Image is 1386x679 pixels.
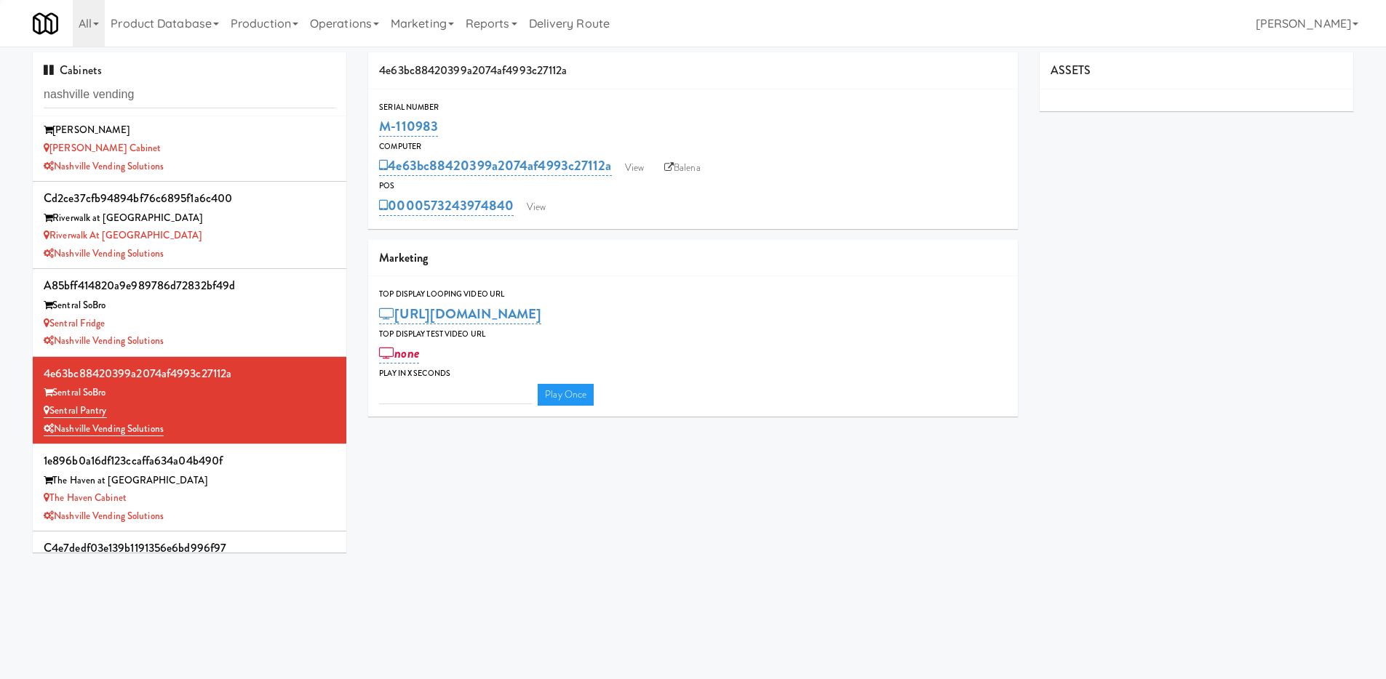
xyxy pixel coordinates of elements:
div: 1e896b0a16df123ccaffa634a04b490f [44,450,335,472]
a: Riverwalk at [GEOGRAPHIC_DATA] [44,228,202,242]
a: View [618,157,651,179]
a: Nashville Vending Solutions [44,246,164,260]
div: POS [379,179,1007,193]
input: Search cabinets [44,81,335,108]
li: a85bff414820a9e989786d72832bf49dSentral SoBro Sentral FridgeNashville Vending Solutions [33,269,346,356]
span: Cabinets [44,62,102,79]
div: 4e63bc88420399a2074af4993c27112a [368,52,1018,89]
li: cd2ce37cfb94894bf76c6895f1a6c400Riverwalk at [GEOGRAPHIC_DATA] Riverwalk at [GEOGRAPHIC_DATA]Nash... [33,182,346,269]
a: View [519,196,553,218]
a: Sentral Fridge [44,316,105,330]
a: [URL][DOMAIN_NAME] [379,304,541,324]
a: 0000573243974840 [379,196,514,216]
div: 4e63bc88420399a2074af4993c27112a [44,363,335,385]
div: Sentral SoBro [44,384,335,402]
div: a85bff414820a9e989786d72832bf49d [44,275,335,297]
div: c4e7dedf03e139b1191356e6bd996f97 [44,537,335,559]
div: Top Display Test Video Url [379,327,1007,342]
a: Nashville Vending Solutions [44,159,164,173]
li: 4ba8825b0621970a171b61b5365b8e05[PERSON_NAME] [PERSON_NAME] CabinetNashville Vending Solutions [33,95,346,182]
a: Sentral Pantry [44,403,107,418]
a: Nashville Vending Solutions [44,509,164,523]
div: Computer [379,140,1007,154]
li: 1e896b0a16df123ccaffa634a04b490fThe Haven at [GEOGRAPHIC_DATA] The Haven CabinetNashville Vending... [33,444,346,531]
a: M-110983 [379,116,438,137]
div: The Haven at [GEOGRAPHIC_DATA] [44,472,335,490]
li: c4e7dedf03e139b1191356e6bd996f97The [PERSON_NAME] The [PERSON_NAME] CabinetNashville Vending Solu... [33,531,346,618]
span: ASSETS [1051,62,1091,79]
a: Nashville Vending Solutions [44,422,164,436]
img: Micromart [33,11,58,36]
div: Play in X seconds [379,366,1007,381]
a: 4e63bc88420399a2074af4993c27112a [379,156,611,176]
div: Sentral SoBro [44,297,335,315]
div: [PERSON_NAME] [44,121,335,140]
div: Riverwalk at [GEOGRAPHIC_DATA] [44,209,335,228]
span: Marketing [379,249,428,266]
div: Serial Number [379,100,1007,115]
div: cd2ce37cfb94894bf76c6895f1a6c400 [44,188,335,209]
div: Top Display Looping Video Url [379,287,1007,302]
a: Nashville Vending Solutions [44,334,164,347]
a: The Haven Cabinet [44,491,127,505]
a: [PERSON_NAME] Cabinet [44,141,161,155]
li: 4e63bc88420399a2074af4993c27112aSentral SoBro Sentral PantryNashville Vending Solutions [33,357,346,444]
a: Balena [657,157,708,179]
a: none [379,343,419,363]
a: Play Once [538,384,594,406]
